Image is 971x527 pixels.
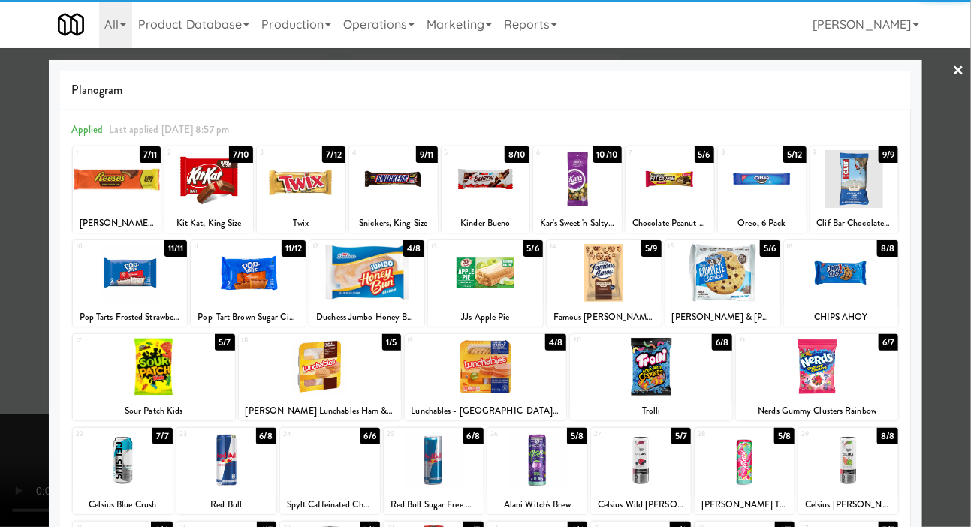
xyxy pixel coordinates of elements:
div: 1/5 [382,334,400,351]
div: Famous [PERSON_NAME] Chocolate Chip Cookies [549,308,659,327]
div: Celsius [PERSON_NAME] [801,495,896,514]
div: 85/12Oreo, 6 Pack [718,146,807,233]
div: 124/8Duchess Jumbo Honey Bun, Glazed [309,240,424,327]
div: CHIPS AHOY [786,308,897,327]
div: 1 [76,146,117,159]
div: 236/8Red Bull [176,428,276,514]
div: 10 [76,240,130,253]
div: 194/8Lunchables - [GEOGRAPHIC_DATA] & Cheddar w/Crackers [405,334,567,420]
div: 5/6 [695,146,714,163]
div: 15 [668,240,722,253]
div: 7/7 [152,428,172,444]
div: 17 [76,334,154,347]
div: Oreo, 6 Pack [720,214,804,233]
div: Kit Kat, King Size [167,214,251,233]
div: 37/12Twix [257,146,345,233]
div: 12 [312,240,366,253]
div: Alani Witch's Brew [487,495,587,514]
div: 145/9Famous [PERSON_NAME] Chocolate Chip Cookies [547,240,662,327]
div: 6 [536,146,577,159]
div: 5/12 [783,146,806,163]
div: 11/11 [164,240,188,257]
div: [PERSON_NAME] & [PERSON_NAME]'s The Complete Cookie Chocolate Chip [668,308,778,327]
div: 8 [721,146,762,159]
div: 246/6Spylt Caffeinated Chocolate Milk [280,428,380,514]
div: 17/11[PERSON_NAME] Peanut Butter Cups, King Size [73,146,161,233]
div: 275/7Celsius Wild [PERSON_NAME] [591,428,691,514]
div: 6/7 [879,334,898,351]
div: Red Bull [179,495,274,514]
div: Sour Patch Kids [73,402,235,420]
span: Last applied [DATE] 8:57 pm [109,122,229,137]
div: 1011/11Pop Tarts Frosted Strawberry [73,240,188,327]
div: 29 [801,428,849,441]
div: 20 [573,334,651,347]
div: 19 [408,334,486,347]
div: 9/9 [879,146,898,163]
div: 58/10Kinder Bueno [442,146,530,233]
div: 21 [739,334,817,347]
div: Oreo, 6 Pack [718,214,807,233]
span: Planogram [71,79,900,101]
div: 6/8 [463,428,484,444]
div: 3 [260,146,301,159]
div: 13 [431,240,485,253]
div: JJs Apple Pie [430,308,541,327]
div: 23 [179,428,227,441]
div: Kar's Sweet 'n Salty Mix [535,214,620,233]
div: CHIPS AHOY [784,308,899,327]
div: 298/8Celsius [PERSON_NAME] [798,428,898,514]
a: × [953,48,965,95]
div: [PERSON_NAME] Twist [695,495,795,514]
div: Kit Kat, King Size [164,214,253,233]
div: 4/8 [403,240,424,257]
div: 216/7Nerds Gummy Clusters Rainbow [736,334,898,420]
div: 1111/12Pop-Tart Brown Sugar Cinnamon [191,240,306,327]
div: 5/7 [215,334,234,351]
div: Kar's Sweet 'n Salty Mix [533,214,622,233]
div: 49/11Snickers, King Size [349,146,438,233]
div: 6/8 [256,428,276,444]
span: Applied [71,122,104,137]
div: Lunchables - [GEOGRAPHIC_DATA] & Cheddar w/Crackers [405,402,567,420]
div: 26 [490,428,538,441]
div: Nerds Gummy Clusters Rainbow [736,402,898,420]
div: 24 [283,428,330,441]
div: Clif Bar Chocolate Chip [813,214,897,233]
div: 28 [698,428,745,441]
div: 168/8CHIPS AHOY [784,240,899,327]
div: 5 [445,146,486,159]
div: 8/10 [505,146,529,163]
div: Twix [259,214,343,233]
div: Red Bull Sugar Free Energy Drink [386,495,481,514]
div: Kinder Bueno [444,214,528,233]
img: Micromart [58,11,84,38]
div: 5/6 [760,240,780,257]
div: 7/10 [229,146,253,163]
div: Famous [PERSON_NAME] Chocolate Chip Cookies [547,308,662,327]
div: 6/6 [360,428,380,444]
div: 4/8 [545,334,566,351]
div: 6/8 [712,334,732,351]
div: 7 [629,146,670,159]
div: Celsius [PERSON_NAME] [798,495,898,514]
div: Chocolate Peanut Butter Protein Bar, FITCRUNCH [626,214,714,233]
div: Clif Bar Chocolate Chip [810,214,899,233]
div: 22 [76,428,123,441]
div: 8/8 [877,428,898,444]
div: 5/7 [671,428,691,444]
div: Chocolate Peanut Butter Protein Bar, FITCRUNCH [628,214,712,233]
div: [PERSON_NAME] Peanut Butter Cups, King Size [73,214,161,233]
div: 5/9 [641,240,661,257]
div: Celsius Blue Crush [73,495,173,514]
div: [PERSON_NAME] Peanut Butter Cups, King Size [75,214,159,233]
div: 75/6Chocolate Peanut Butter Protein Bar, FITCRUNCH [626,146,714,233]
div: 155/6[PERSON_NAME] & [PERSON_NAME]'s The Complete Cookie Chocolate Chip [665,240,780,327]
div: Trolli [570,402,732,420]
div: 27 [594,428,641,441]
div: Spylt Caffeinated Chocolate Milk [282,495,378,514]
div: 27/10Kit Kat, King Size [164,146,253,233]
div: Kinder Bueno [442,214,530,233]
div: Duchess Jumbo Honey Bun, Glazed [312,308,422,327]
div: Pop-Tart Brown Sugar Cinnamon [191,308,306,327]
